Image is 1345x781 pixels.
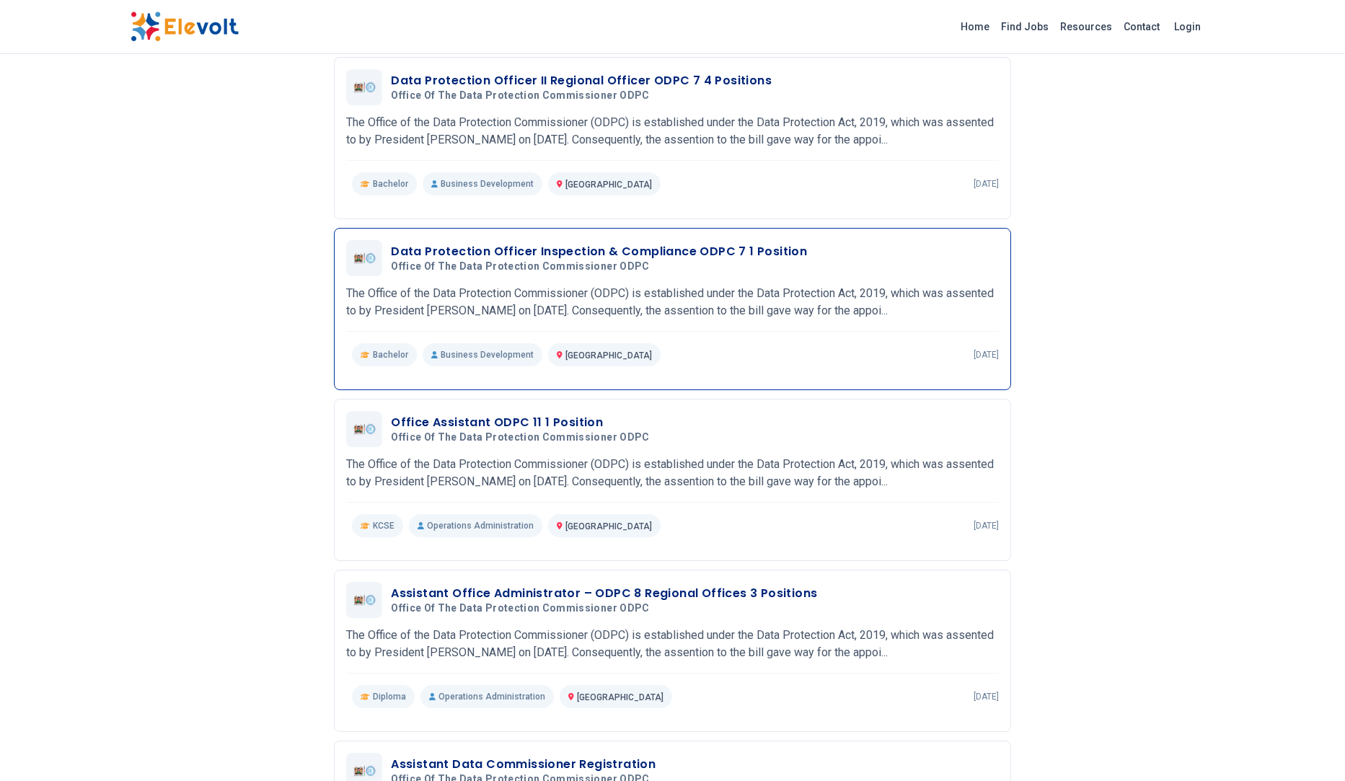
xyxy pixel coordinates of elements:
[391,243,807,260] h3: Data Protection Officer Inspection & Compliance ODPC 7 1 Position
[1054,15,1118,38] a: Resources
[350,422,379,436] img: Office Of the Data Protection Commissioner ODPC
[1273,712,1345,781] iframe: Chat Widget
[131,12,239,42] img: Elevolt
[423,343,542,366] p: Business Development
[346,456,999,490] p: The Office of the Data Protection Commissioner (ODPC) is established under the Data Protection Ac...
[974,520,999,531] p: [DATE]
[350,251,379,265] img: Office Of the Data Protection Commissioner ODPC
[391,602,649,615] span: Office Of the Data Protection Commissioner ODPC
[346,582,999,708] a: Office Of the Data Protection Commissioner ODPCAssistant Office Administrator – ODPC 8 Regional O...
[420,685,554,708] p: Operations Administration
[391,756,656,773] h3: Assistant Data Commissioner Registration
[391,431,649,444] span: Office Of the Data Protection Commissioner ODPC
[391,72,772,89] h3: Data Protection Officer II Regional Officer ODPC 7 4 Positions
[1118,15,1165,38] a: Contact
[350,80,379,94] img: Office Of the Data Protection Commissioner ODPC
[955,15,995,38] a: Home
[346,69,999,195] a: Office Of the Data Protection Commissioner ODPCData Protection Officer II Regional Officer ODPC 7...
[577,692,663,702] span: [GEOGRAPHIC_DATA]
[1165,12,1209,41] a: Login
[350,764,379,777] img: Office Of the Data Protection Commissioner ODPC
[346,114,999,149] p: The Office of the Data Protection Commissioner (ODPC) is established under the Data Protection Ac...
[373,691,406,702] span: Diploma
[391,414,655,431] h3: Office Assistant ODPC 11 1 Position
[373,520,394,531] span: KCSE
[391,89,649,102] span: Office Of the Data Protection Commissioner ODPC
[565,180,652,190] span: [GEOGRAPHIC_DATA]
[565,521,652,531] span: [GEOGRAPHIC_DATA]
[346,627,999,661] p: The Office of the Data Protection Commissioner (ODPC) is established under the Data Protection Ac...
[565,350,652,361] span: [GEOGRAPHIC_DATA]
[391,260,649,273] span: Office Of the Data Protection Commissioner ODPC
[131,65,312,498] iframe: Advertisement
[974,349,999,361] p: [DATE]
[974,691,999,702] p: [DATE]
[350,593,379,606] img: Office Of the Data Protection Commissioner ODPC
[346,240,999,366] a: Office Of the Data Protection Commissioner ODPCData Protection Officer Inspection & Compliance OD...
[373,178,408,190] span: Bachelor
[1034,65,1215,498] iframe: Advertisement
[346,411,999,537] a: Office Of the Data Protection Commissioner ODPCOffice Assistant ODPC 11 1 PositionOffice Of the D...
[373,349,408,361] span: Bachelor
[995,15,1054,38] a: Find Jobs
[409,514,542,537] p: Operations Administration
[423,172,542,195] p: Business Development
[346,285,999,319] p: The Office of the Data Protection Commissioner (ODPC) is established under the Data Protection Ac...
[391,585,817,602] h3: Assistant Office Administrator – ODPC 8 Regional Offices 3 Positions
[974,178,999,190] p: [DATE]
